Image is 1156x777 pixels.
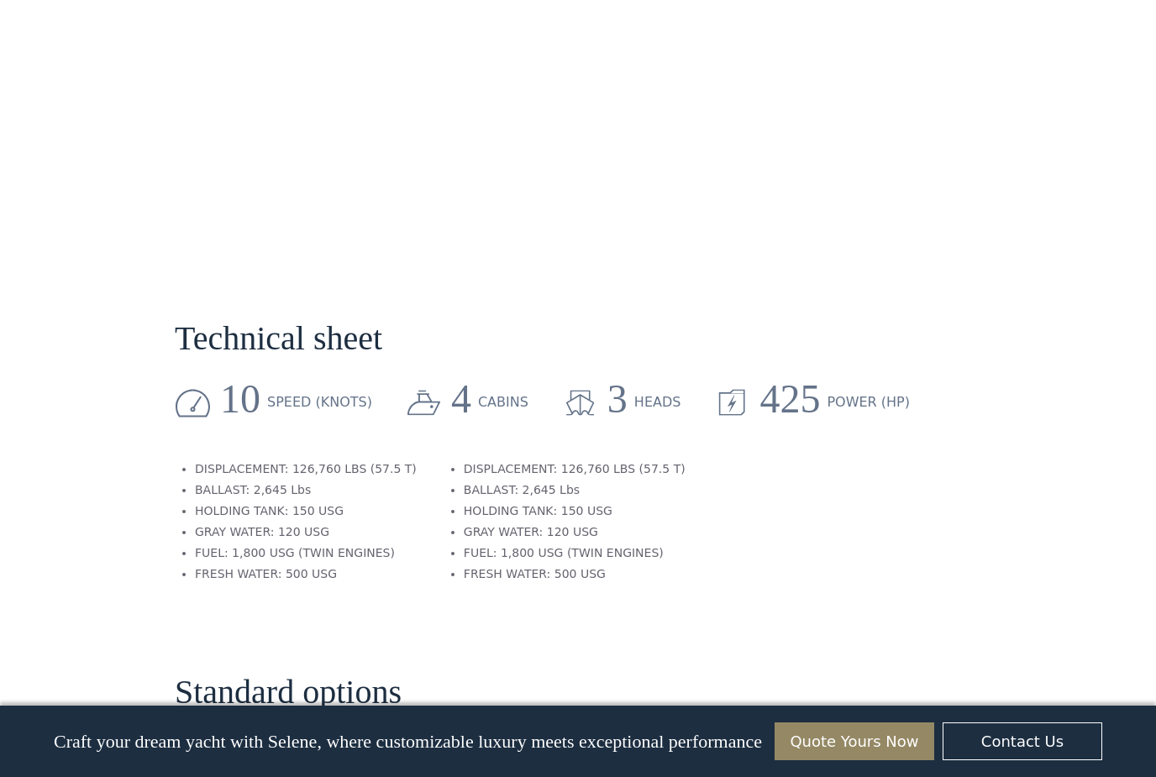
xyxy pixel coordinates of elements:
[464,565,686,583] li: FRESH WATER: 500 USG
[464,460,686,478] li: DISPLACEMENT: 126,760 LBS (57.5 T)
[464,481,686,499] li: BALLAST: 2,645 Lbs
[195,523,417,541] li: GRAY WATER: 120 USG
[464,544,686,562] li: FUEL: 1,800 USG (TWIN ENGINES)
[195,481,417,499] li: BALLAST: 2,645 Lbs
[195,460,417,478] li: DISPLACEMENT: 126,760 LBS (57.5 T)
[54,731,762,753] p: Craft your dream yacht with Selene, where customizable luxury meets exceptional performance
[464,502,686,520] li: HOLDING TANK: 150 USG
[943,722,1102,760] a: Contact Us
[175,674,402,711] h4: Standard options
[195,544,417,562] li: FUEL: 1,800 USG (TWIN ENGINES)
[195,502,417,520] li: HOLDING TANK: 150 USG
[827,392,910,412] div: Power (HP)
[464,523,686,541] li: GRAY WATER: 120 USG
[195,565,417,583] li: FRESH WATER: 500 USG
[775,722,934,760] a: Quote Yours Now
[759,377,820,422] h5: 425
